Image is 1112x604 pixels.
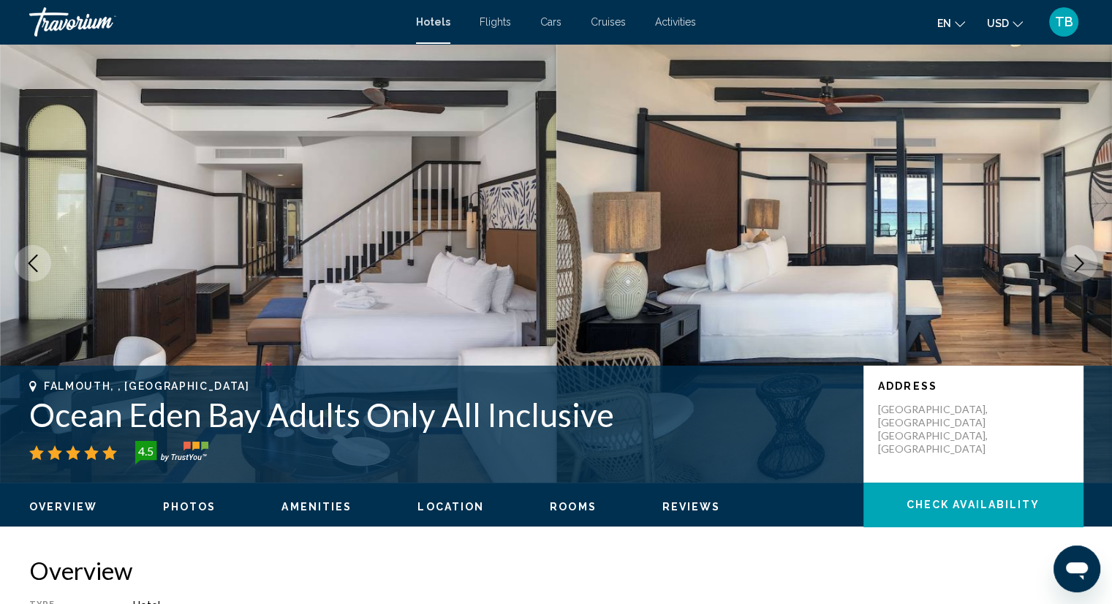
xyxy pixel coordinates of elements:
[1055,15,1073,29] span: TB
[15,245,51,282] button: Previous image
[417,501,484,513] span: Location
[417,500,484,513] button: Location
[878,403,995,456] p: [GEOGRAPHIC_DATA], [GEOGRAPHIC_DATA] [GEOGRAPHIC_DATA], [GEOGRAPHIC_DATA]
[480,16,511,28] a: Flights
[416,16,450,28] a: Hotels
[987,18,1009,29] span: USD
[591,16,626,28] a: Cruises
[29,396,849,434] h1: Ocean Eden Bay Adults Only All Inclusive
[135,441,208,464] img: trustyou-badge-hor.svg
[987,12,1023,34] button: Change currency
[1054,546,1100,592] iframe: Button to launch messaging window
[662,500,721,513] button: Reviews
[1061,245,1097,282] button: Next image
[937,18,951,29] span: en
[281,500,352,513] button: Amenities
[29,500,97,513] button: Overview
[163,501,216,513] span: Photos
[937,12,965,34] button: Change language
[540,16,561,28] a: Cars
[662,501,721,513] span: Reviews
[655,16,696,28] a: Activities
[907,499,1040,511] span: Check Availability
[163,500,216,513] button: Photos
[1045,7,1083,37] button: User Menu
[44,380,250,392] span: Falmouth, , [GEOGRAPHIC_DATA]
[29,501,97,513] span: Overview
[281,501,352,513] span: Amenities
[550,501,597,513] span: Rooms
[29,556,1083,585] h2: Overview
[29,7,401,37] a: Travorium
[878,380,1068,392] p: Address
[550,500,597,513] button: Rooms
[131,442,160,460] div: 4.5
[863,483,1083,526] button: Check Availability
